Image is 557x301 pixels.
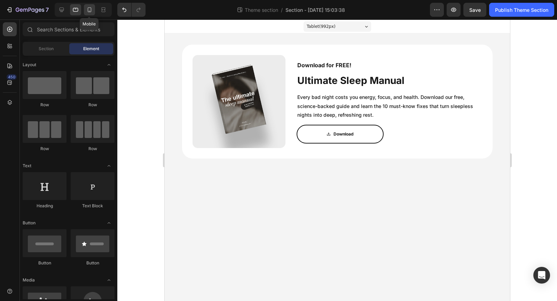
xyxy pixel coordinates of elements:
[23,203,66,209] div: Heading
[489,3,554,17] button: Publish Theme Section
[463,3,486,17] button: Save
[285,6,345,14] span: Section - [DATE] 15:03:38
[3,3,52,17] button: 7
[23,260,66,266] div: Button
[23,22,115,36] input: Search Sections & Elements
[103,59,115,70] span: Toggle open
[71,102,115,108] div: Row
[23,146,66,152] div: Row
[71,260,115,266] div: Button
[281,6,283,14] span: /
[7,74,17,80] div: 450
[46,6,49,14] p: 7
[103,160,115,171] span: Toggle open
[71,146,115,152] div: Row
[83,46,99,52] span: Element
[533,267,550,284] div: Open Intercom Messenger
[23,163,31,169] span: Text
[103,275,115,286] span: Toggle open
[71,203,115,209] div: Text Block
[243,6,280,14] span: Theme section
[495,6,548,14] div: Publish Theme Section
[23,220,36,226] span: Button
[169,111,189,118] p: Download
[23,62,36,68] span: Layout
[165,20,510,301] iframe: Design area
[469,7,481,13] span: Save
[23,277,35,283] span: Media
[117,3,146,17] div: Undo/Redo
[23,102,66,108] div: Row
[103,217,115,229] span: Toggle open
[39,46,54,52] span: Section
